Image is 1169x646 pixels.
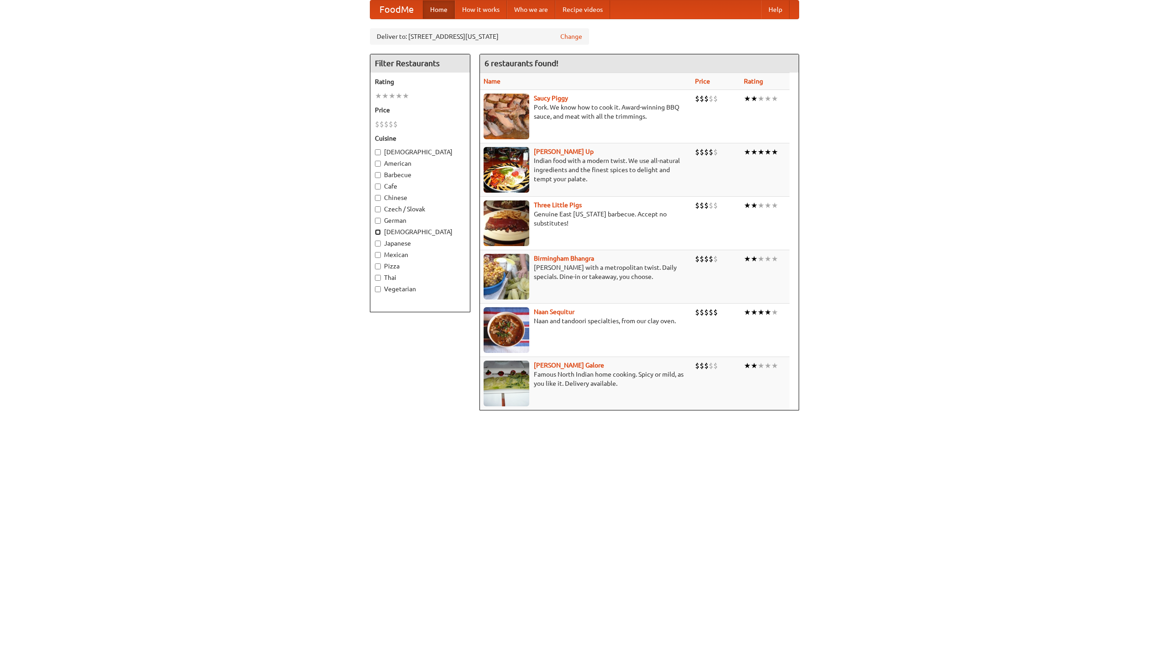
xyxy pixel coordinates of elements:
[375,206,381,212] input: Czech / Slovak
[704,307,709,317] li: $
[709,254,713,264] li: $
[534,148,594,155] a: [PERSON_NAME] Up
[379,119,384,129] li: $
[758,361,764,371] li: ★
[555,0,610,19] a: Recipe videos
[389,91,395,101] li: ★
[744,78,763,85] a: Rating
[375,193,465,202] label: Chinese
[375,195,381,201] input: Chinese
[704,200,709,210] li: $
[695,78,710,85] a: Price
[370,0,423,19] a: FoodMe
[758,94,764,104] li: ★
[709,147,713,157] li: $
[484,94,529,139] img: saucy.jpg
[700,94,704,104] li: $
[713,147,718,157] li: $
[375,91,382,101] li: ★
[758,147,764,157] li: ★
[771,254,778,264] li: ★
[507,0,555,19] a: Who we are
[484,316,688,326] p: Naan and tandoori specialties, from our clay oven.
[375,227,465,236] label: [DEMOGRAPHIC_DATA]
[375,182,465,191] label: Cafe
[484,210,688,228] p: Genuine East [US_STATE] barbecue. Accept no substitutes!
[384,119,389,129] li: $
[560,32,582,41] a: Change
[484,263,688,281] p: [PERSON_NAME] with a metropolitan twist. Daily specials. Dine-in or takeaway, you choose.
[375,262,465,271] label: Pizza
[375,172,381,178] input: Barbecue
[704,94,709,104] li: $
[764,307,771,317] li: ★
[534,308,574,315] a: Naan Sequitur
[744,147,751,157] li: ★
[534,201,582,209] a: Three Little Pigs
[484,370,688,388] p: Famous North Indian home cooking. Spicy or mild, as you like it. Delivery available.
[375,286,381,292] input: Vegetarian
[744,254,751,264] li: ★
[375,184,381,189] input: Cafe
[744,94,751,104] li: ★
[375,105,465,115] h5: Price
[709,94,713,104] li: $
[704,147,709,157] li: $
[695,147,700,157] li: $
[484,103,688,121] p: Pork. We know how to cook it. Award-winning BBQ sauce, and meat with all the trimmings.
[700,254,704,264] li: $
[771,307,778,317] li: ★
[484,254,529,299] img: bhangra.jpg
[764,200,771,210] li: ★
[375,275,381,281] input: Thai
[375,147,465,157] label: [DEMOGRAPHIC_DATA]
[713,94,718,104] li: $
[484,147,529,193] img: curryup.jpg
[771,94,778,104] li: ★
[375,161,381,167] input: American
[455,0,507,19] a: How it works
[695,254,700,264] li: $
[764,361,771,371] li: ★
[534,255,594,262] a: Birmingham Bhangra
[700,361,704,371] li: $
[764,94,771,104] li: ★
[375,239,465,248] label: Japanese
[744,307,751,317] li: ★
[695,307,700,317] li: $
[744,200,751,210] li: ★
[484,156,688,184] p: Indian food with a modern twist. We use all-natural ingredients and the finest spices to delight ...
[375,159,465,168] label: American
[389,119,393,129] li: $
[761,0,790,19] a: Help
[709,200,713,210] li: $
[370,54,470,73] h4: Filter Restaurants
[375,284,465,294] label: Vegetarian
[375,149,381,155] input: [DEMOGRAPHIC_DATA]
[375,170,465,179] label: Barbecue
[534,95,568,102] a: Saucy Piggy
[375,77,465,86] h5: Rating
[751,361,758,371] li: ★
[751,254,758,264] li: ★
[713,307,718,317] li: $
[534,362,604,369] b: [PERSON_NAME] Galore
[771,147,778,157] li: ★
[423,0,455,19] a: Home
[771,200,778,210] li: ★
[375,273,465,282] label: Thai
[758,254,764,264] li: ★
[758,200,764,210] li: ★
[375,134,465,143] h5: Cuisine
[695,94,700,104] li: $
[484,59,558,68] ng-pluralize: 6 restaurants found!
[700,147,704,157] li: $
[382,91,389,101] li: ★
[771,361,778,371] li: ★
[484,200,529,246] img: littlepigs.jpg
[713,254,718,264] li: $
[700,307,704,317] li: $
